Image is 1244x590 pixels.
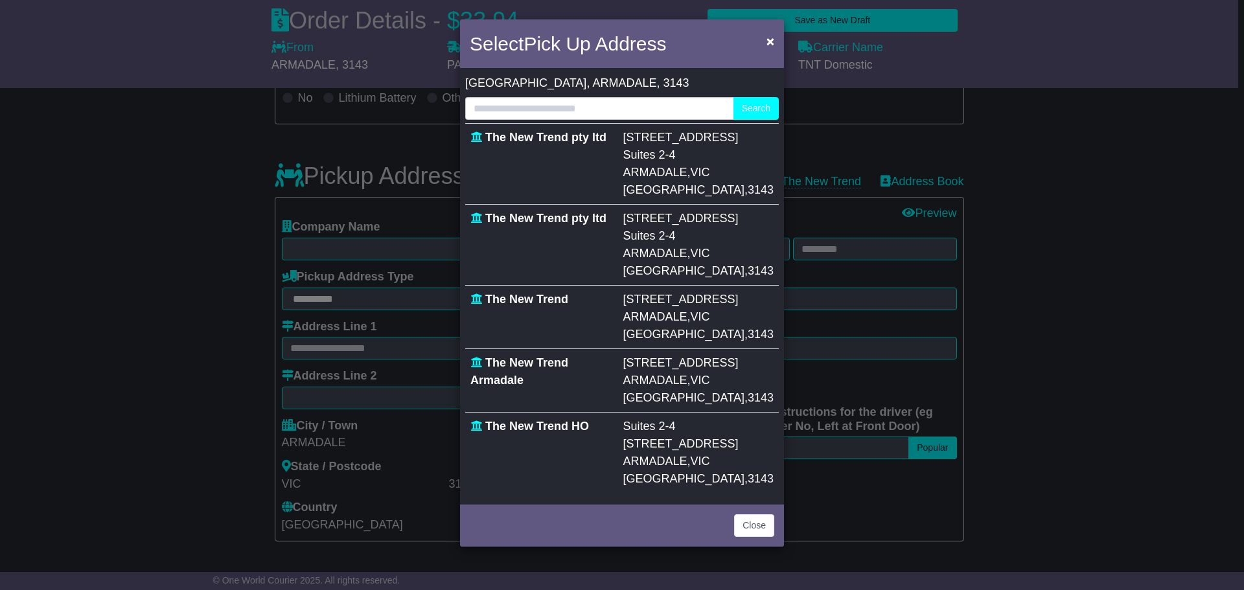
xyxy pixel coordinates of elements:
span: The New Trend pty ltd [485,212,606,225]
span: 3143 [748,264,774,277]
span: [STREET_ADDRESS] [623,356,739,369]
span: [GEOGRAPHIC_DATA] [623,472,744,485]
span: The New Trend Armadale [470,356,568,387]
span: VIC [691,166,710,179]
span: [STREET_ADDRESS] [623,131,739,144]
td: , , [618,348,779,412]
h4: Select [470,29,667,58]
span: VIC [691,247,710,260]
span: Suites 2-4 [623,148,676,161]
span: [STREET_ADDRESS] [623,293,739,306]
td: , , [618,123,779,204]
span: , 3143 [656,76,689,91]
span: , ARMADALE [586,76,656,91]
span: 3143 [748,328,774,341]
button: Close [760,28,781,54]
button: Close [734,514,774,537]
span: ARMADALE [623,455,687,468]
span: [STREET_ADDRESS] [623,212,739,225]
td: , , [618,285,779,348]
span: Pick Up [524,33,590,54]
span: 3143 [748,183,774,196]
span: [GEOGRAPHIC_DATA] [623,328,744,341]
button: Search [733,97,779,120]
span: [STREET_ADDRESS] [623,437,739,450]
span: The New Trend pty ltd [485,131,606,144]
span: Address [595,33,666,54]
span: ARMADALE [623,310,687,323]
span: The New Trend HO [485,420,589,433]
span: [GEOGRAPHIC_DATA] [623,264,744,277]
span: [GEOGRAPHIC_DATA] [465,76,586,91]
span: ARMADALE [623,247,687,260]
span: ARMADALE [623,374,687,387]
span: ARMADALE [623,166,687,179]
span: VIC [691,310,710,323]
span: [GEOGRAPHIC_DATA] [623,391,744,404]
span: [GEOGRAPHIC_DATA] [623,183,744,196]
span: The New Trend [485,293,568,306]
td: , , [618,412,779,493]
span: 3143 [748,472,774,485]
span: VIC [691,455,710,468]
span: Suites 2-4 [623,229,676,242]
span: × [766,34,774,49]
span: 3143 [748,391,774,404]
span: Suites 2-4 [623,420,676,433]
td: , , [618,204,779,285]
span: VIC [691,374,710,387]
